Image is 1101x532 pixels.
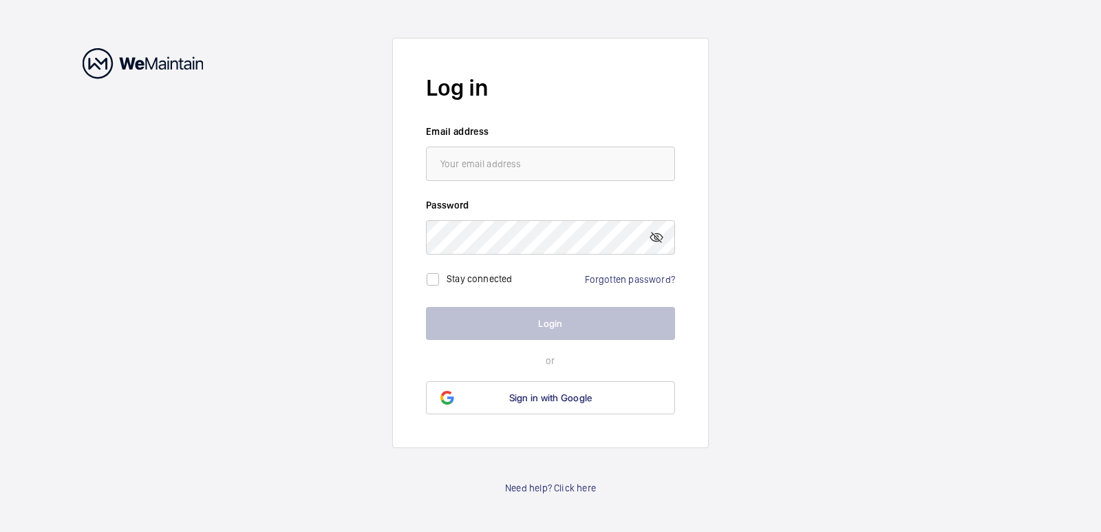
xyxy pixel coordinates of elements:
[426,125,675,138] label: Email address
[426,198,675,212] label: Password
[426,72,675,104] h2: Log in
[509,392,592,403] span: Sign in with Google
[426,147,675,181] input: Your email address
[426,354,675,368] p: or
[426,307,675,340] button: Login
[505,481,596,495] a: Need help? Click here
[447,273,513,284] label: Stay connected
[585,274,675,285] a: Forgotten password?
